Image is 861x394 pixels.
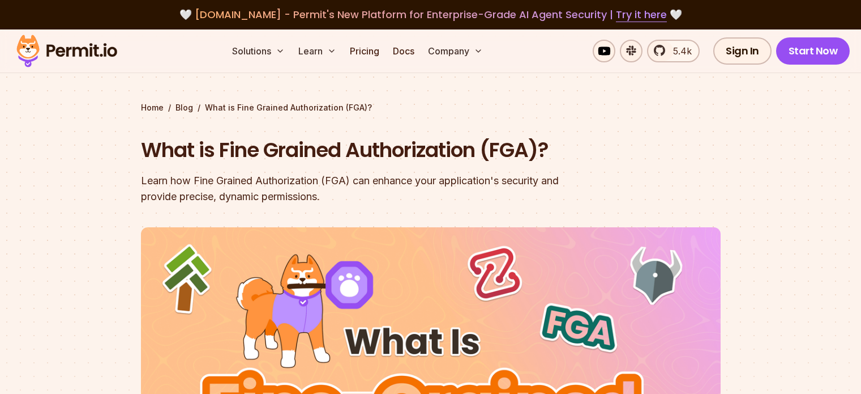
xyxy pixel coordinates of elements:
[228,40,289,62] button: Solutions
[776,37,850,65] a: Start Now
[423,40,487,62] button: Company
[141,136,576,164] h1: What is Fine Grained Authorization (FGA)?
[388,40,419,62] a: Docs
[141,102,164,113] a: Home
[195,7,667,22] span: [DOMAIN_NAME] - Permit's New Platform for Enterprise-Grade AI Agent Security |
[713,37,772,65] a: Sign In
[345,40,384,62] a: Pricing
[141,173,576,205] div: Learn how Fine Grained Authorization (FGA) can enhance your application's security and provide pr...
[616,7,667,22] a: Try it here
[27,7,834,23] div: 🤍 🤍
[294,40,341,62] button: Learn
[11,32,122,70] img: Permit logo
[666,44,692,58] span: 5.4k
[647,40,700,62] a: 5.4k
[141,102,721,113] div: / /
[175,102,193,113] a: Blog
